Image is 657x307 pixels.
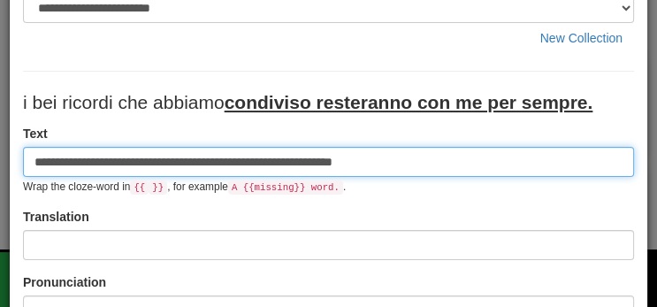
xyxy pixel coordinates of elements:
label: Pronunciation [23,273,106,291]
code: A {{missing}} word. [228,180,343,195]
code: {{ [130,180,149,195]
button: New Collection [529,23,634,53]
label: Translation [23,208,89,226]
code: }} [149,180,167,195]
p: i bei ricordi che abbiamo [23,89,634,116]
small: Wrap the cloze-word in , for example . [23,180,346,193]
label: Text [23,125,48,142]
u: condiviso resteranno con me per sempre. [225,92,593,112]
